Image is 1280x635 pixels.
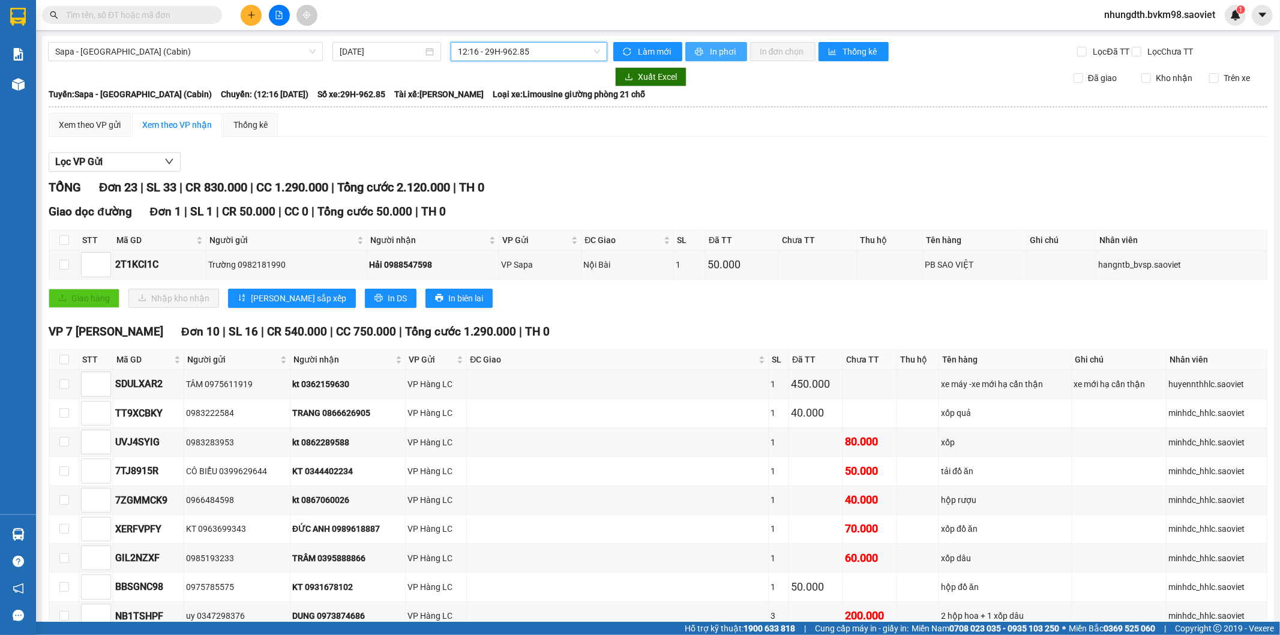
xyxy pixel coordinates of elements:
[453,180,456,194] span: |
[407,406,465,420] div: VP Hàng LC
[638,70,677,83] span: Xuất Excel
[405,325,516,339] span: Tổng cước 1.290.000
[674,230,706,250] th: SL
[804,622,806,635] span: |
[113,457,184,486] td: 7TJ8915R
[406,515,467,544] td: VP Hàng LC
[949,624,1059,633] strong: 0708 023 035 - 0935 103 250
[941,609,1069,622] div: 2 hộp hoa + 1 xốp dâu
[388,292,407,305] span: In DS
[407,609,465,622] div: VP Hàng LC
[113,602,184,631] td: NB1TSHPF
[186,493,289,507] div: 0966484598
[113,370,184,399] td: SDULXAR2
[116,353,172,366] span: Mã GD
[251,292,346,305] span: [PERSON_NAME] sắp xếp
[425,289,493,308] button: printerIn biên lai
[1095,7,1225,22] span: nhungdth.bvkm98.saoviet
[941,580,1069,594] div: hộp đồ ăn
[1239,5,1243,14] span: 1
[941,493,1069,507] div: hộp rượu
[613,42,682,61] button: syncLàm mới
[1074,378,1165,391] div: xe mới hạ cẩn thận
[302,11,311,19] span: aim
[845,463,895,480] div: 50.000
[293,353,393,366] span: Người nhận
[407,378,465,391] div: VP Hàng LC
[284,205,308,218] span: CC 0
[750,42,816,61] button: In đơn chọn
[261,325,264,339] span: |
[49,89,212,99] b: Tuyến: Sapa - [GEOGRAPHIC_DATA] (Cabin)
[223,325,226,339] span: |
[267,325,327,339] span: CR 540.000
[771,580,787,594] div: 1
[923,230,1027,250] th: Tên hàng
[275,11,283,19] span: file-add
[247,11,256,19] span: plus
[186,609,289,622] div: uy 0347298376
[409,353,455,366] span: VP Gửi
[685,42,747,61] button: printerIn phơi
[99,180,137,194] span: Đơn 23
[399,325,402,339] span: |
[150,205,182,218] span: Đơn 1
[458,43,599,61] span: 12:16 - 29H-962.85
[771,552,787,565] div: 1
[519,325,522,339] span: |
[337,180,450,194] span: Tổng cước 2.120.000
[330,325,333,339] span: |
[55,154,103,169] span: Lọc VP Gửi
[1151,71,1197,85] span: Kho nhận
[941,436,1069,449] div: xốp
[625,73,633,82] span: download
[406,602,467,631] td: VP Hàng LC
[406,573,467,601] td: VP Hàng LC
[708,256,777,273] div: 50.000
[233,118,268,131] div: Thống kê
[897,350,939,370] th: Thu hộ
[66,8,208,22] input: Tìm tên, số ĐT hoặc mã đơn
[843,350,897,370] th: Chưa TT
[1168,552,1265,565] div: minhdc_hhlc.saoviet
[1083,71,1122,85] span: Đã giao
[370,233,487,247] span: Người nhận
[407,552,465,565] div: VP Hàng LC
[12,528,25,541] img: warehouse-icon
[925,258,1024,271] div: PB SAO VIỆT
[406,457,467,486] td: VP Hàng LC
[1098,258,1265,271] div: hangntb_bvsp.saoviet
[113,515,184,544] td: XERFVPFY
[115,376,182,391] div: SDULXAR2
[292,552,403,565] div: TRÂM 0395888866
[115,609,182,624] div: NB1TSHPF
[292,580,403,594] div: KT 0931678102
[269,5,290,26] button: file-add
[113,250,206,279] td: 2T1KCI1C
[525,325,550,339] span: TH 0
[845,607,895,624] div: 200.000
[448,292,483,305] span: In biên lai
[1104,624,1155,633] strong: 0369 525 060
[406,544,467,573] td: VP Hàng LC
[1213,624,1222,633] span: copyright
[1168,493,1265,507] div: minhdc_hhlc.saoviet
[939,350,1072,370] th: Tên hàng
[113,399,184,428] td: TT9XCBKY
[1257,10,1268,20] span: caret-down
[1168,609,1265,622] div: minhdc_hhlc.saoviet
[292,406,403,420] div: TRANG 0866626905
[241,5,262,26] button: plus
[229,325,258,339] span: SL 16
[1168,465,1265,478] div: minhdc_hhlc.saoviet
[819,42,889,61] button: bar-chartThống kê
[1237,5,1245,14] sup: 1
[79,230,113,250] th: STT
[623,47,633,57] span: sync
[771,378,787,391] div: 1
[12,78,25,91] img: warehouse-icon
[317,88,385,101] span: Số xe: 29H-962.85
[845,520,895,537] div: 70.000
[336,325,396,339] span: CC 750.000
[186,378,289,391] div: TÂM 0975611919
